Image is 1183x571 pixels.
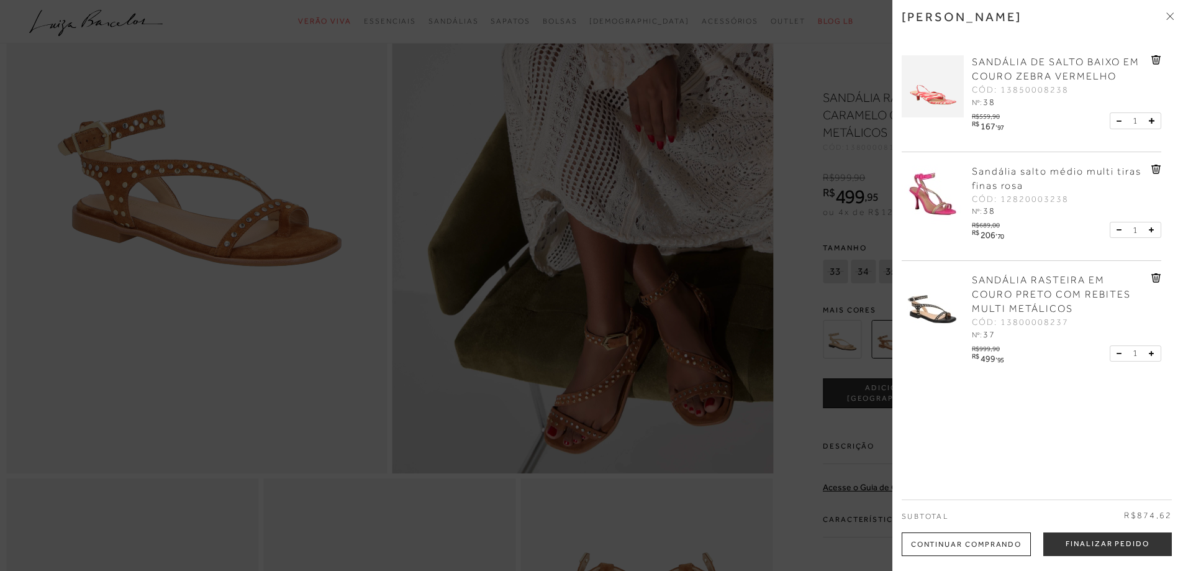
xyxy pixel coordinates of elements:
a: SANDÁLIA DE SALTO BAIXO EM COURO ZEBRA VERMELHO [972,55,1148,84]
i: , [995,353,1004,360]
i: R$ [972,353,979,360]
span: R$874,62 [1124,509,1172,522]
span: Nº: [972,331,982,339]
i: , [995,121,1004,127]
img: Sandália salto médio multi tiras finas rosa [902,165,964,227]
span: Sandália salto médio multi tiras finas rosa [972,166,1141,191]
div: R$999,90 [972,342,1006,352]
div: Continuar Comprando [902,532,1031,556]
span: 1 [1133,114,1138,127]
span: 1 [1133,224,1138,237]
span: 1 [1133,347,1138,360]
span: Subtotal [902,512,948,521]
h3: [PERSON_NAME] [902,9,1022,24]
span: 70 [997,232,1004,240]
img: SANDÁLIA DE SALTO BAIXO EM COURO ZEBRA VERMELHO [902,55,964,117]
span: CÓD: 13800008237 [972,316,1069,329]
span: Nº: [972,207,982,216]
button: Finalizar Pedido [1043,532,1172,556]
i: , [995,229,1004,236]
div: R$559,90 [972,109,1006,120]
span: 38 [983,206,995,216]
div: R$689,00 [972,218,1006,229]
span: 95 [997,356,1004,363]
span: SANDÁLIA DE SALTO BAIXO EM COURO ZEBRA VERMELHO [972,57,1140,82]
span: 97 [997,124,1004,131]
span: CÓD: 12820003238 [972,193,1069,206]
span: CÓD: 13850008238 [972,84,1069,96]
span: 167 [981,121,995,131]
span: 37 [983,329,995,339]
span: SANDÁLIA RASTEIRA EM COURO PRETO COM REBITES MULTI METÁLICOS [972,275,1131,314]
a: Sandália salto médio multi tiras finas rosa [972,165,1148,193]
span: 206 [981,230,995,240]
span: 499 [981,354,995,363]
span: Nº: [972,98,982,107]
i: R$ [972,229,979,236]
img: SANDÁLIA RASTEIRA EM COURO PRETO COM REBITES MULTI METÁLICOS [902,273,964,336]
i: R$ [972,121,979,127]
a: SANDÁLIA RASTEIRA EM COURO PRETO COM REBITES MULTI METÁLICOS [972,273,1148,316]
span: 38 [983,97,995,107]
